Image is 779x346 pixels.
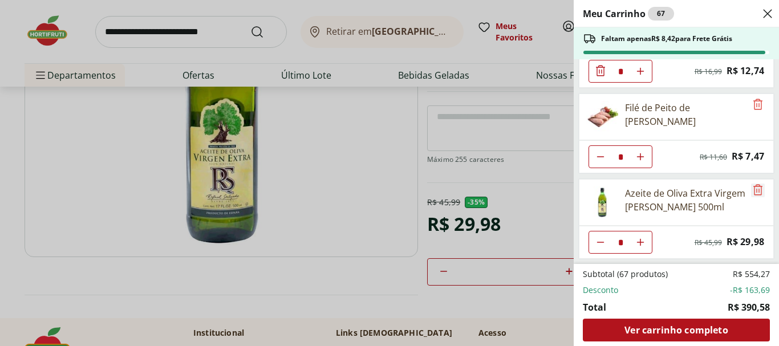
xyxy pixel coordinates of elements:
[589,145,612,168] button: Diminuir Quantidade
[732,149,764,164] span: R$ 7,47
[612,146,629,168] input: Quantidade Atual
[727,234,764,250] span: R$ 29,98
[751,184,765,197] button: Remove
[586,186,618,218] img: Principal
[730,284,770,296] span: -R$ 163,69
[589,60,612,83] button: Diminuir Quantidade
[612,60,629,82] input: Quantidade Atual
[648,7,674,21] div: 67
[695,238,722,247] span: R$ 45,99
[751,98,765,112] button: Remove
[695,67,722,76] span: R$ 16,99
[728,300,770,314] span: R$ 390,58
[624,325,728,335] span: Ver carrinho completo
[629,231,652,254] button: Aumentar Quantidade
[583,284,618,296] span: Desconto
[601,34,732,43] span: Faltam apenas R$ 8,42 para Frete Grátis
[629,145,652,168] button: Aumentar Quantidade
[586,101,618,133] img: Filé de Peito de Frango Resfriado
[733,268,770,280] span: R$ 554,27
[583,319,770,341] a: Ver carrinho completo
[612,231,629,253] input: Quantidade Atual
[589,231,612,254] button: Diminuir Quantidade
[625,186,746,214] div: Azeite de Oliva Extra Virgem [PERSON_NAME] 500ml
[629,60,652,83] button: Aumentar Quantidade
[583,268,668,280] span: Subtotal (67 produtos)
[727,63,764,79] span: R$ 12,74
[625,101,746,128] div: Filé de Peito de [PERSON_NAME]
[700,153,727,162] span: R$ 11,60
[583,300,606,314] span: Total
[583,7,674,21] h2: Meu Carrinho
